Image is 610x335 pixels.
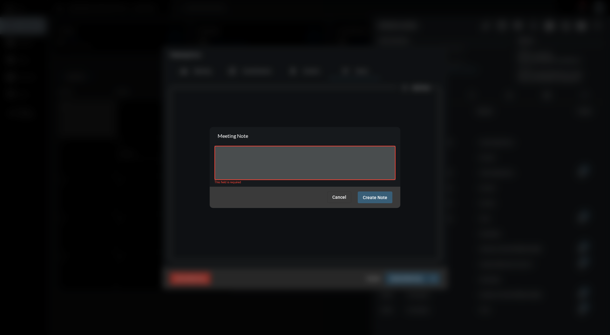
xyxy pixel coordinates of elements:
[332,195,346,200] span: Cancel
[363,195,387,200] span: Create Note
[218,133,248,139] h2: Meeting Note
[214,181,396,184] mat-error: This field is required
[327,191,351,203] button: Cancel
[358,191,392,203] button: Create Note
